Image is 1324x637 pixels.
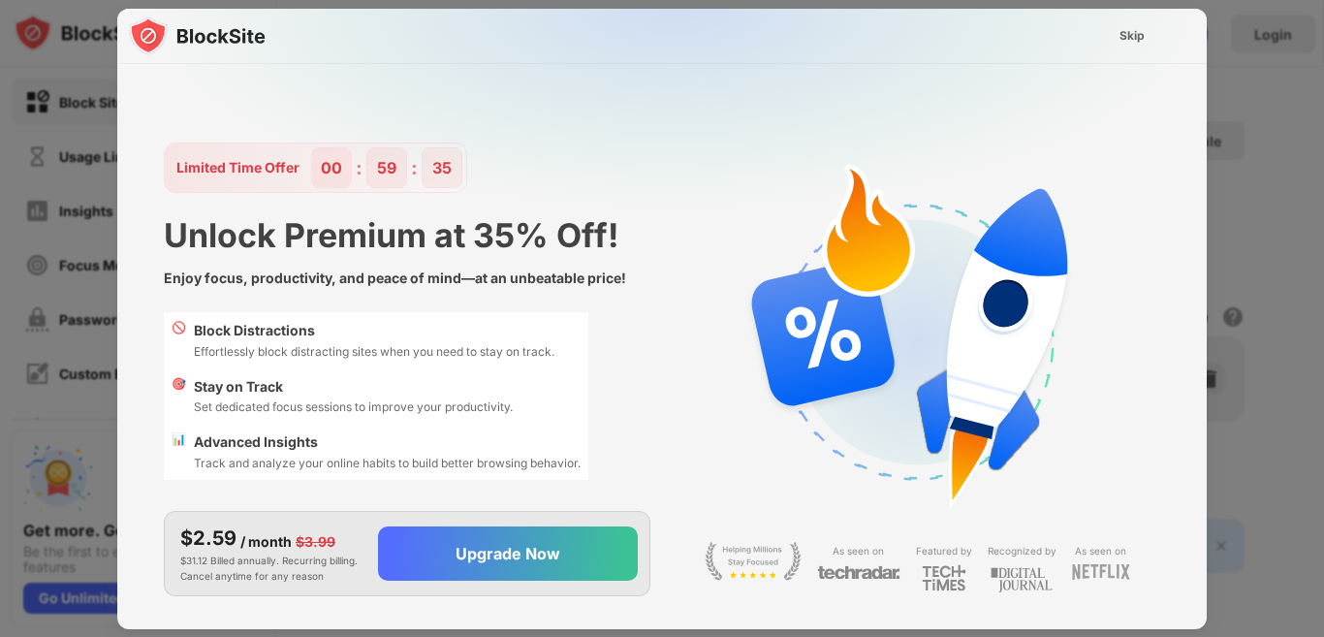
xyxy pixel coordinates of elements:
[194,454,581,472] div: Track and analyze your online habits to build better browsing behavior.
[129,9,1218,393] img: gradient.svg
[296,531,335,553] div: $3.99
[180,524,363,584] div: $31.12 Billed annually. Recurring billing. Cancel anytime for any reason
[194,431,581,453] div: Advanced Insights
[988,542,1056,560] div: Recognized by
[1072,564,1130,580] img: light-netflix.svg
[180,524,236,553] div: $2.59
[456,544,560,563] div: Upgrade Now
[172,376,186,417] div: 🎯
[916,542,972,560] div: Featured by
[240,531,292,553] div: / month
[833,542,884,560] div: As seen on
[922,564,966,591] img: light-techtimes.svg
[991,564,1053,596] img: light-digital-journal.svg
[1119,26,1145,46] div: Skip
[705,542,802,581] img: light-stay-focus.svg
[172,431,186,472] div: 📊
[817,564,900,581] img: light-techradar.svg
[194,398,513,416] div: Set dedicated focus sessions to improve your productivity.
[1075,542,1126,560] div: As seen on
